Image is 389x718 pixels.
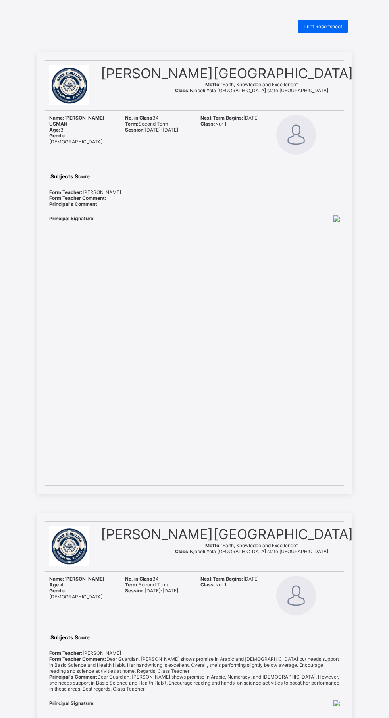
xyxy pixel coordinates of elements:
[125,582,168,588] span: Second Term
[49,582,64,588] span: 4
[125,582,139,588] b: Term:
[175,548,328,554] span: Njoboli Yola [GEOGRAPHIC_DATA] state [GEOGRAPHIC_DATA]
[49,133,68,139] b: Gender:
[49,195,106,201] b: Form Teacher Comment:
[333,700,340,706] img: -
[49,656,339,674] span: Dear Guardian, [PERSON_NAME] shows promise in Arabic and [DEMOGRAPHIC_DATA] but needs support in ...
[205,542,221,548] b: Motto:
[49,700,95,706] b: Principal Signature:
[175,548,190,554] b: Class:
[50,634,73,641] th: Subjects
[304,23,342,29] span: Print Reportsheet
[49,115,64,121] b: Name:
[125,115,152,121] b: No. in Class
[49,656,106,662] b: Form Teacher Comment:
[50,173,73,180] th: Subjects
[49,115,104,127] span: [PERSON_NAME] USMAN
[200,115,243,121] b: Next Term Begins:
[49,189,83,195] b: Form Teacher:
[49,189,121,195] span: [PERSON_NAME]
[125,115,159,121] span: 34
[74,173,90,180] th: Score
[200,121,227,127] span: Nur 1
[125,576,159,582] span: 34
[125,121,139,127] b: Term:
[49,576,104,582] span: [PERSON_NAME]
[125,127,178,133] span: [DATE]-[DATE]
[276,115,316,155] img: default.svg
[125,127,145,133] b: Session:
[175,87,190,93] b: Class:
[49,674,97,680] b: Principal's Comment
[125,588,145,594] b: Session:
[276,576,316,615] img: default.svg
[49,588,102,600] span: [DEMOGRAPHIC_DATA]
[205,81,221,87] b: Motto:
[205,542,298,548] span: “Faith, Knowledge and Excellence”
[49,576,64,582] b: Name:
[49,674,339,692] span: Dear Guardian, [PERSON_NAME] shows promise in Arabic, Numeracy, and [DEMOGRAPHIC_DATA]. However, ...
[49,127,64,133] span: 3
[205,81,298,87] span: “Faith, Knowledge and Excellence”
[49,215,95,221] b: Principal Signature:
[175,87,328,93] span: Njoboli Yola [GEOGRAPHIC_DATA] state [GEOGRAPHIC_DATA]
[125,576,152,582] b: No. in Class
[200,576,259,582] span: [DATE]
[49,582,60,588] b: Age:
[200,582,215,588] b: Class:
[49,650,83,656] b: Form Teacher:
[200,582,227,588] span: Nur 1
[200,121,215,127] b: Class:
[49,526,89,566] img: nnkhaschool.png
[200,115,259,121] span: [DATE]
[49,201,97,207] b: Principal's Comment
[125,588,178,594] span: [DATE]-[DATE]
[125,121,168,127] span: Second Term
[333,215,340,222] img: -
[200,576,243,582] b: Next Term Begins:
[49,133,102,145] span: [DEMOGRAPHIC_DATA]
[74,634,90,641] th: Score
[49,650,121,656] span: [PERSON_NAME]
[49,65,89,105] img: nnkhaschool.png
[49,127,60,133] b: Age:
[49,588,68,594] b: Gender:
